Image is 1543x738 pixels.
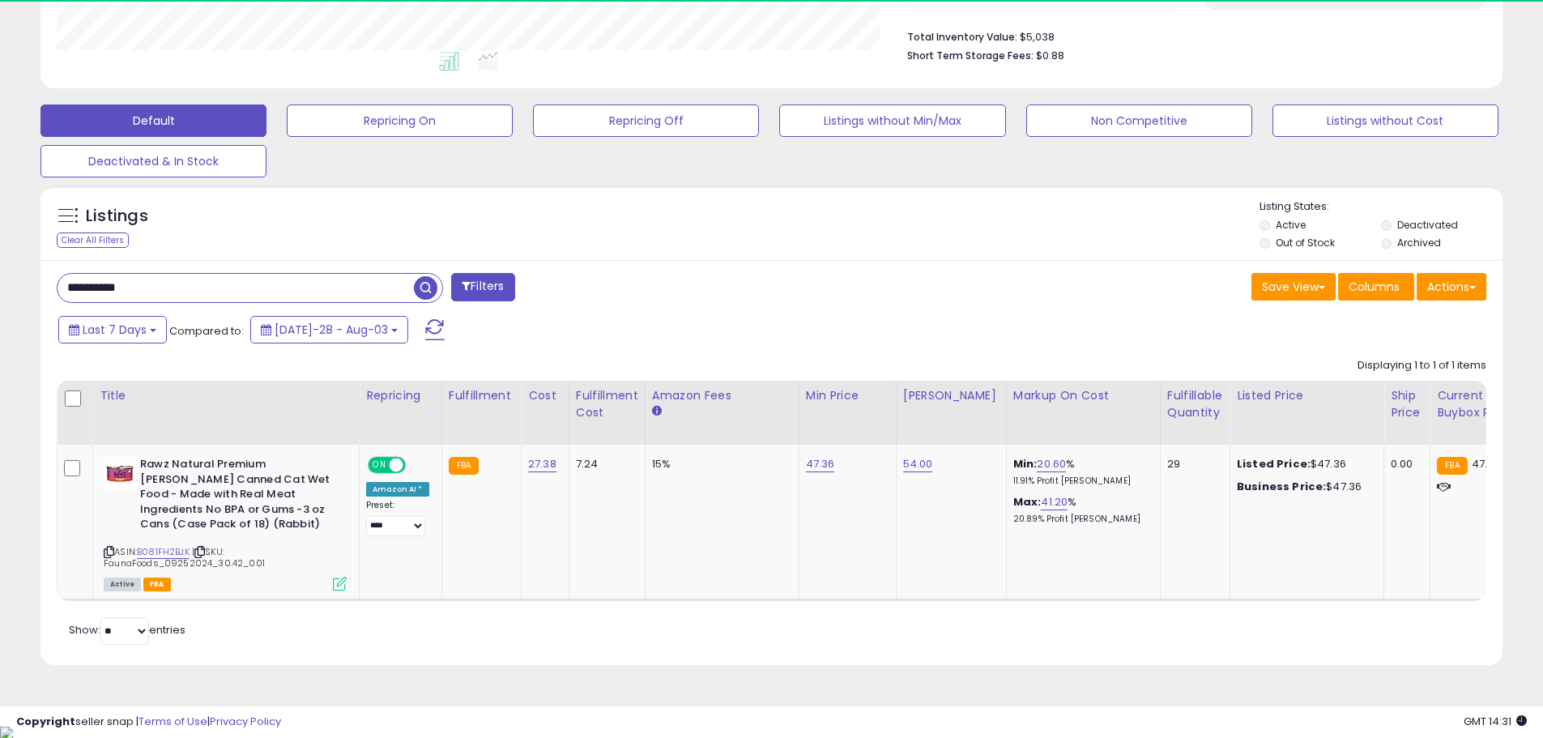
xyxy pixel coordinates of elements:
b: Business Price: [1237,479,1326,494]
div: Amazon AI * [366,482,429,497]
div: Preset: [366,500,429,536]
button: Repricing On [287,105,513,137]
div: Amazon Fees [652,387,792,404]
label: Archived [1397,236,1441,250]
div: 29 [1167,457,1217,471]
div: Min Price [806,387,889,404]
span: Last 7 Days [83,322,147,338]
span: Columns [1349,279,1400,295]
button: Filters [451,273,514,301]
img: 414JbfVnopL._SL40_.jpg [104,457,136,489]
div: % [1013,495,1148,525]
span: All listings currently available for purchase on Amazon [104,578,141,591]
a: Privacy Policy [210,714,281,729]
button: Listings without Cost [1272,105,1498,137]
button: Default [40,105,266,137]
label: Active [1276,218,1306,232]
a: B081FH2BJK [137,545,190,559]
div: [PERSON_NAME] [903,387,1000,404]
div: Listed Price [1237,387,1377,404]
div: $47.36 [1237,480,1371,494]
div: Title [100,387,352,404]
a: 47.36 [806,456,835,472]
span: Compared to: [169,323,244,339]
small: FBA [1437,457,1467,475]
button: Columns [1338,273,1414,301]
button: Deactivated & In Stock [40,145,266,177]
span: | SKU: FaunaFoods_09252024_30.42_001 [104,545,265,569]
span: OFF [403,459,429,472]
div: 15% [652,457,786,471]
span: FBA [143,578,171,591]
button: Repricing Off [533,105,759,137]
div: Markup on Cost [1013,387,1153,404]
div: Fulfillment [449,387,514,404]
li: $5,038 [907,26,1474,45]
b: Listed Price: [1237,456,1311,471]
small: Amazon Fees. [652,404,662,419]
label: Deactivated [1397,218,1458,232]
span: $0.88 [1036,48,1064,63]
small: FBA [449,457,479,475]
div: ASIN: [104,457,347,589]
span: Show: entries [69,622,185,638]
p: Listing States: [1260,199,1503,215]
span: 47.34 [1472,456,1502,471]
div: seller snap | | [16,715,281,730]
strong: Copyright [16,714,75,729]
div: Clear All Filters [57,232,129,248]
div: Repricing [366,387,435,404]
div: 7.24 [576,457,633,471]
div: Displaying 1 to 1 of 1 items [1358,358,1486,373]
button: Listings without Min/Max [779,105,1005,137]
span: [DATE]-28 - Aug-03 [275,322,388,338]
a: Terms of Use [139,714,207,729]
a: 20.60 [1037,456,1066,472]
div: Current Buybox Price [1437,387,1520,421]
div: Fulfillment Cost [576,387,638,421]
b: Max: [1013,494,1042,510]
button: Non Competitive [1026,105,1252,137]
p: 20.89% Profit [PERSON_NAME] [1013,514,1148,525]
div: Ship Price [1391,387,1423,421]
p: 11.91% Profit [PERSON_NAME] [1013,476,1148,487]
div: 0.00 [1391,457,1417,471]
button: Save View [1251,273,1336,301]
div: % [1013,457,1148,487]
b: Short Term Storage Fees: [907,49,1034,62]
th: The percentage added to the cost of goods (COGS) that forms the calculator for Min & Max prices. [1006,381,1160,445]
b: Rawz Natural Premium [PERSON_NAME] Canned Cat Wet Food - Made with Real Meat Ingredients No BPA o... [140,457,337,536]
div: Cost [528,387,562,404]
div: Fulfillable Quantity [1167,387,1223,421]
span: 2025-08-11 14:31 GMT [1464,714,1527,729]
label: Out of Stock [1276,236,1335,250]
a: 54.00 [903,456,933,472]
div: $47.36 [1237,457,1371,471]
b: Min: [1013,456,1038,471]
b: Total Inventory Value: [907,30,1017,44]
a: 27.38 [528,456,556,472]
button: Last 7 Days [58,316,167,343]
span: ON [369,459,390,472]
a: 41.20 [1041,494,1068,510]
h5: Listings [86,205,148,228]
button: Actions [1417,273,1486,301]
button: [DATE]-28 - Aug-03 [250,316,408,343]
